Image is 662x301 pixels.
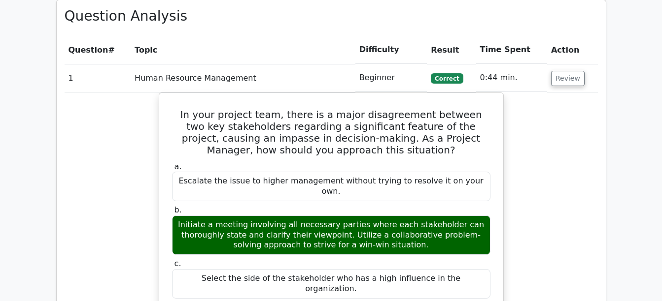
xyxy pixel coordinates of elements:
[551,71,585,86] button: Review
[65,8,598,25] h3: Question Analysis
[172,172,490,201] div: Escalate the issue to higher management without trying to resolve it on your own.
[65,36,131,64] th: #
[427,36,476,64] th: Result
[355,36,427,64] th: Difficulty
[131,36,355,64] th: Topic
[547,36,598,64] th: Action
[172,215,490,255] div: Initiate a meeting involving all necessary parties where each stakeholder can thoroughly state an...
[431,73,463,83] span: Correct
[174,259,181,268] span: c.
[355,64,427,92] td: Beginner
[131,64,355,92] td: Human Resource Management
[172,269,490,299] div: Select the side of the stakeholder who has a high influence in the organization.
[476,64,547,92] td: 0:44 min.
[171,109,491,156] h5: In your project team, there is a major disagreement between two key stakeholders regarding a sign...
[69,45,108,55] span: Question
[174,162,182,171] span: a.
[65,64,131,92] td: 1
[174,205,182,214] span: b.
[476,36,547,64] th: Time Spent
